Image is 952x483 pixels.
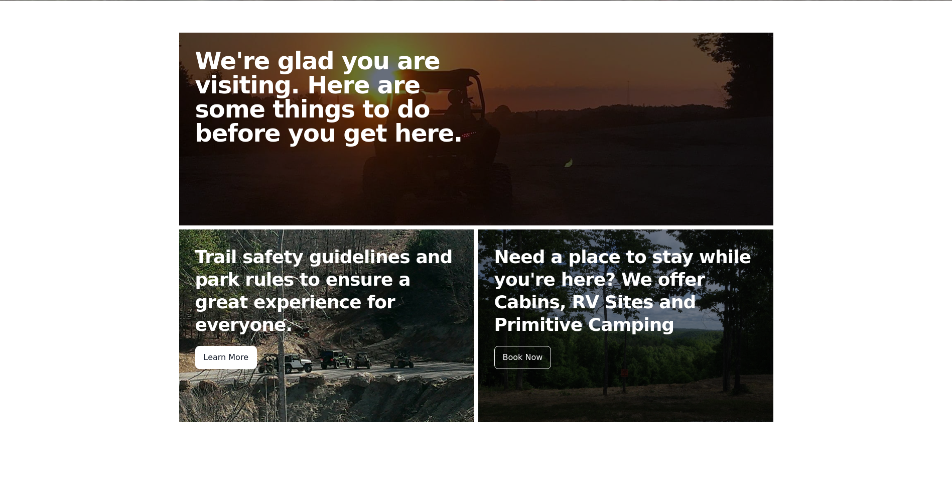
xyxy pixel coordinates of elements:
[195,49,484,145] h2: We're glad you are visiting. Here are some things to do before you get here.
[195,246,458,336] h2: Trail safety guidelines and park rules to ensure a great experience for everyone.
[195,346,257,369] div: Learn More
[478,229,773,422] a: Need a place to stay while you're here? We offer Cabins, RV Sites and Primitive Camping Book Now
[179,229,474,422] a: Trail safety guidelines and park rules to ensure a great experience for everyone. Learn More
[494,246,757,336] h2: Need a place to stay while you're here? We offer Cabins, RV Sites and Primitive Camping
[179,33,773,225] a: We're glad you are visiting. Here are some things to do before you get here.
[494,346,552,369] div: Book Now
